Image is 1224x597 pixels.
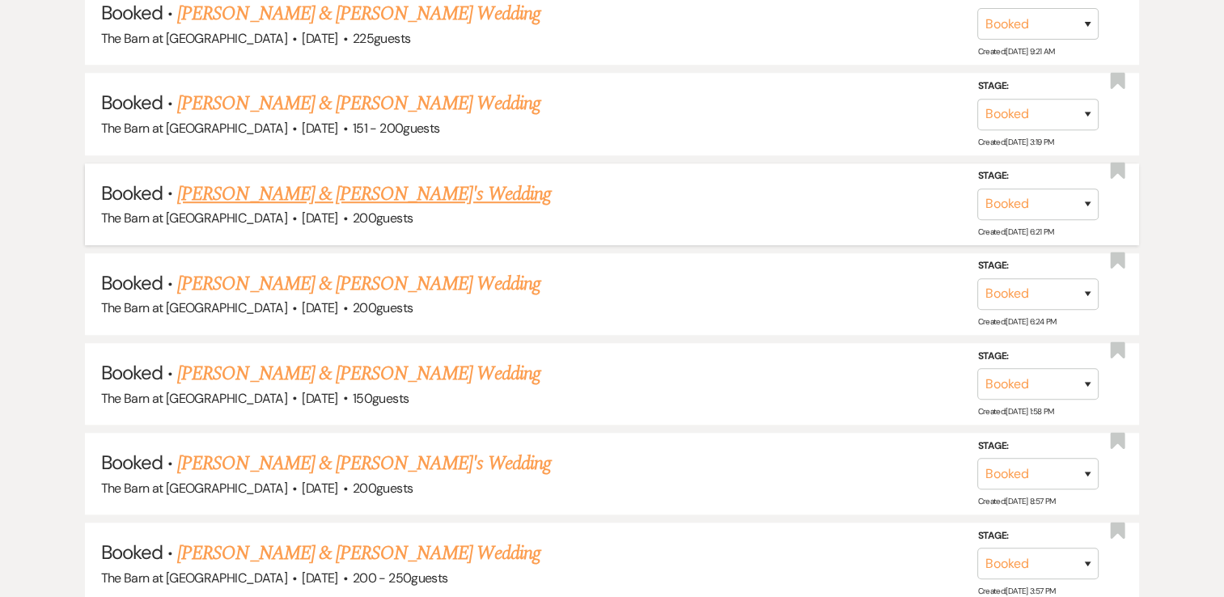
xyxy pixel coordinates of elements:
span: Booked [101,450,163,475]
span: 200 guests [353,480,413,497]
label: Stage: [977,347,1099,365]
span: [DATE] [302,569,337,586]
span: Created: [DATE] 9:21 AM [977,46,1054,57]
span: Booked [101,360,163,385]
span: [DATE] [302,210,337,227]
a: [PERSON_NAME] & [PERSON_NAME]'s Wedding [177,449,551,478]
span: [DATE] [302,390,337,407]
span: Created: [DATE] 8:57 PM [977,496,1055,506]
span: 200 guests [353,299,413,316]
span: 225 guests [353,30,410,47]
a: [PERSON_NAME] & [PERSON_NAME] Wedding [177,539,540,568]
a: [PERSON_NAME] & [PERSON_NAME]'s Wedding [177,180,551,209]
a: [PERSON_NAME] & [PERSON_NAME] Wedding [177,269,540,298]
span: The Barn at [GEOGRAPHIC_DATA] [101,210,287,227]
span: [DATE] [302,120,337,137]
span: The Barn at [GEOGRAPHIC_DATA] [101,120,287,137]
span: Created: [DATE] 3:57 PM [977,586,1055,596]
span: 200 - 250 guests [353,569,447,586]
label: Stage: [977,167,1099,185]
span: Created: [DATE] 6:21 PM [977,227,1053,237]
span: The Barn at [GEOGRAPHIC_DATA] [101,569,287,586]
span: [DATE] [302,30,337,47]
span: 150 guests [353,390,409,407]
label: Stage: [977,527,1099,545]
span: [DATE] [302,480,337,497]
span: Booked [101,270,163,295]
label: Stage: [977,438,1099,455]
a: [PERSON_NAME] & [PERSON_NAME] Wedding [177,359,540,388]
span: Created: [DATE] 3:19 PM [977,136,1053,146]
a: [PERSON_NAME] & [PERSON_NAME] Wedding [177,89,540,118]
span: 151 - 200 guests [353,120,439,137]
span: The Barn at [GEOGRAPHIC_DATA] [101,480,287,497]
span: The Barn at [GEOGRAPHIC_DATA] [101,299,287,316]
label: Stage: [977,78,1099,95]
span: The Barn at [GEOGRAPHIC_DATA] [101,390,287,407]
span: The Barn at [GEOGRAPHIC_DATA] [101,30,287,47]
span: Created: [DATE] 6:24 PM [977,316,1056,327]
label: Stage: [977,257,1099,275]
span: Booked [101,90,163,115]
span: Booked [101,180,163,205]
span: [DATE] [302,299,337,316]
span: Created: [DATE] 1:58 PM [977,406,1053,417]
span: 200 guests [353,210,413,227]
span: Booked [101,540,163,565]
